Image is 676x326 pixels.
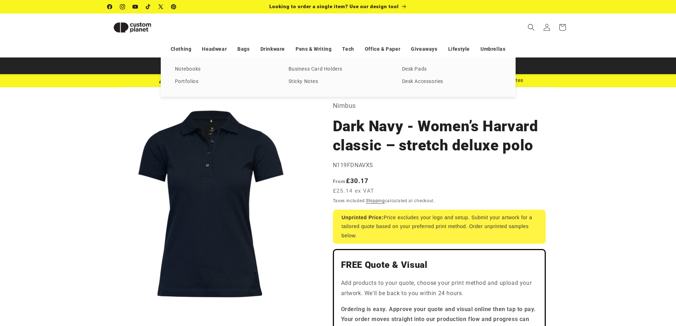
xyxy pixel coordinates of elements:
a: Custom Planet [105,13,181,41]
a: Sticky Notes [288,77,388,87]
strong: Unprinted Price: [342,215,384,220]
a: Desk Pads [402,65,501,74]
a: Portfolios [175,77,274,87]
a: Business Card Holders [288,65,388,74]
summary: Search [523,20,539,35]
a: Notebooks [175,65,274,74]
div: Price excludes your logo and setup. Submit your artwork for a tailored quote based on your prefer... [333,210,546,244]
p: Add products to your quote, choose your print method and upload your artwork. We'll be back to yo... [341,278,538,299]
a: Office & Paper [365,43,400,55]
span: From [333,178,346,184]
a: Tech [342,43,354,55]
strong: £30.17 [333,177,369,184]
span: £25.14 ex VAT [333,187,374,195]
h2: FREE Quote & Visual [341,259,538,271]
a: Headwear [202,43,227,55]
span: Looking to order a single item? Use our design tool [269,4,399,9]
img: Custom Planet [108,16,157,39]
span: N119FDNAVXS [333,162,374,168]
p: Nimbus [333,100,546,111]
a: Desk Accessories [402,77,501,87]
a: Clothing [171,43,192,55]
a: Pens & Writing [296,43,331,55]
a: Lifestyle [448,43,470,55]
h1: Dark Navy - Women’s Harvard classic – stretch deluxe polo [333,117,546,155]
iframe: Chat Widget [557,249,676,326]
a: Drinkware [260,43,285,55]
a: Giveaways [411,43,437,55]
a: Bags [237,43,249,55]
div: Taxes included. calculated at checkout. [333,197,546,204]
a: Shipping [366,198,385,203]
a: Umbrellas [480,43,505,55]
media-gallery: Gallery Viewer [108,100,315,308]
